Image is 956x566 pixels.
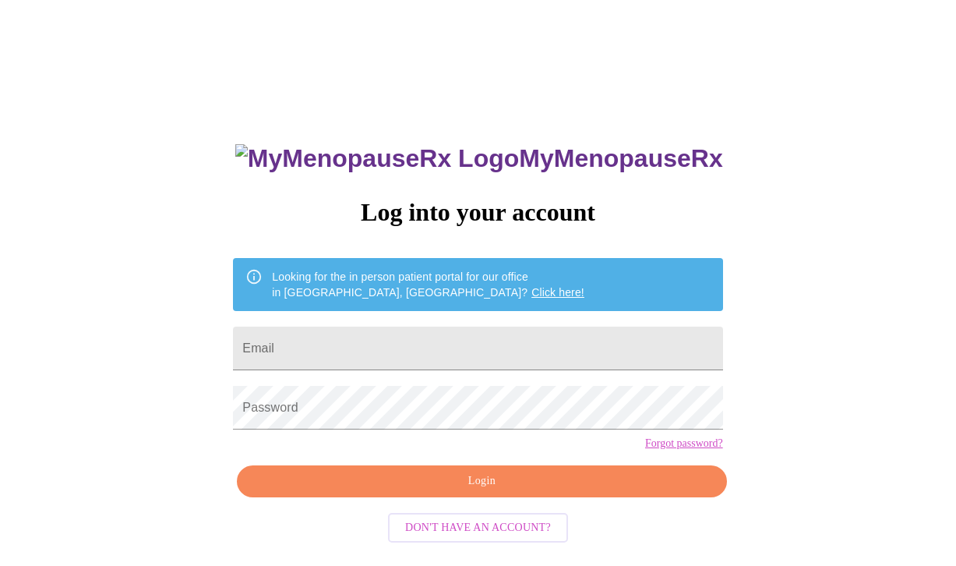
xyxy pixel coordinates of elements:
[255,472,708,491] span: Login
[531,286,584,299] a: Click here!
[237,465,726,497] button: Login
[233,198,722,227] h3: Log into your account
[645,437,723,450] a: Forgot password?
[384,520,572,533] a: Don't have an account?
[405,518,551,538] span: Don't have an account?
[388,513,568,543] button: Don't have an account?
[235,144,519,173] img: MyMenopauseRx Logo
[272,263,584,306] div: Looking for the in person patient portal for our office in [GEOGRAPHIC_DATA], [GEOGRAPHIC_DATA]?
[235,144,723,173] h3: MyMenopauseRx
